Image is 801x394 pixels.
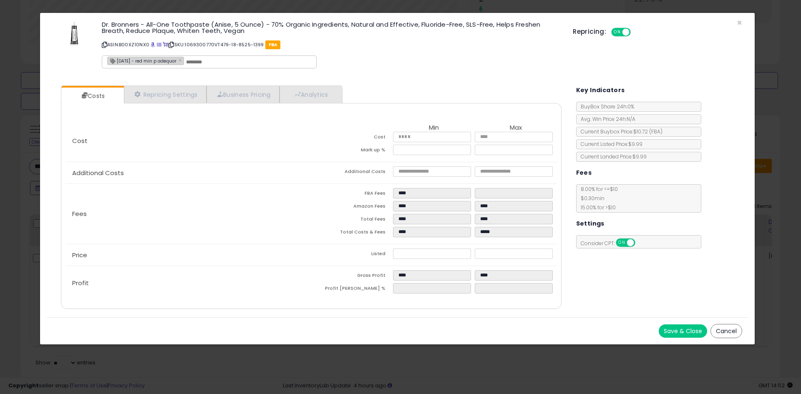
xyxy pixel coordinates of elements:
span: 15.00 % for > $10 [577,204,616,211]
a: BuyBox page [151,41,155,48]
h5: Key Indicators [576,85,625,95]
h5: Settings [576,218,605,229]
span: Avg. Win Price 24h: N/A [577,115,635,123]
span: Consider CPT: [577,240,646,247]
td: Mark up % [311,145,393,158]
button: Cancel [710,324,742,338]
span: OFF [634,239,647,246]
img: 41FX87q2lBS._SL60_.jpg [62,21,87,46]
a: Your listing only [163,41,167,48]
td: Gross Profit [311,270,393,283]
a: Repricing Settings [124,86,207,103]
span: ON [617,239,627,246]
h5: Repricing: [573,28,606,35]
span: Current Listed Price: $9.99 [577,141,642,148]
a: Business Pricing [207,86,280,103]
span: Current Buybox Price: [577,128,662,135]
span: 8.00 % for <= $10 [577,186,618,211]
span: ON [612,29,622,36]
td: Total Fees [311,214,393,227]
td: Additional Costs [311,166,393,179]
span: [DATE] - red min p adequar [108,57,176,64]
span: ( FBA ) [649,128,662,135]
p: Profit [65,280,311,286]
p: ASIN: B00XZ10NX0 | SKU: 1069300770VT479-18-8525-1399 [102,38,560,51]
p: Additional Costs [65,170,311,176]
td: Profit [PERSON_NAME] % [311,283,393,296]
p: Price [65,252,311,258]
button: Save & Close [659,324,707,338]
a: Costs [61,88,123,104]
a: × [179,56,184,64]
p: Fees [65,211,311,217]
td: FBA Fees [311,188,393,201]
h5: Fees [576,168,592,178]
h3: Dr. Bronners - All-One Toothpaste (Anise, 5 Ounce) - 70% Organic Ingredients, Natural and Effecti... [102,21,560,34]
span: × [737,17,742,29]
td: Cost [311,132,393,145]
td: Listed [311,248,393,261]
a: Analytics [280,86,341,103]
span: $0.30 min [577,195,605,202]
span: $10.72 [633,128,662,135]
td: Total Costs & Fees [311,227,393,240]
span: BuyBox Share 24h: 0% [577,103,634,110]
span: OFF [630,29,643,36]
p: Cost [65,138,311,144]
span: FBA [265,40,281,49]
a: All offer listings [157,41,161,48]
th: Min [393,124,475,132]
td: Amazon Fees [311,201,393,214]
span: Current Landed Price: $9.99 [577,153,647,160]
th: Max [475,124,557,132]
